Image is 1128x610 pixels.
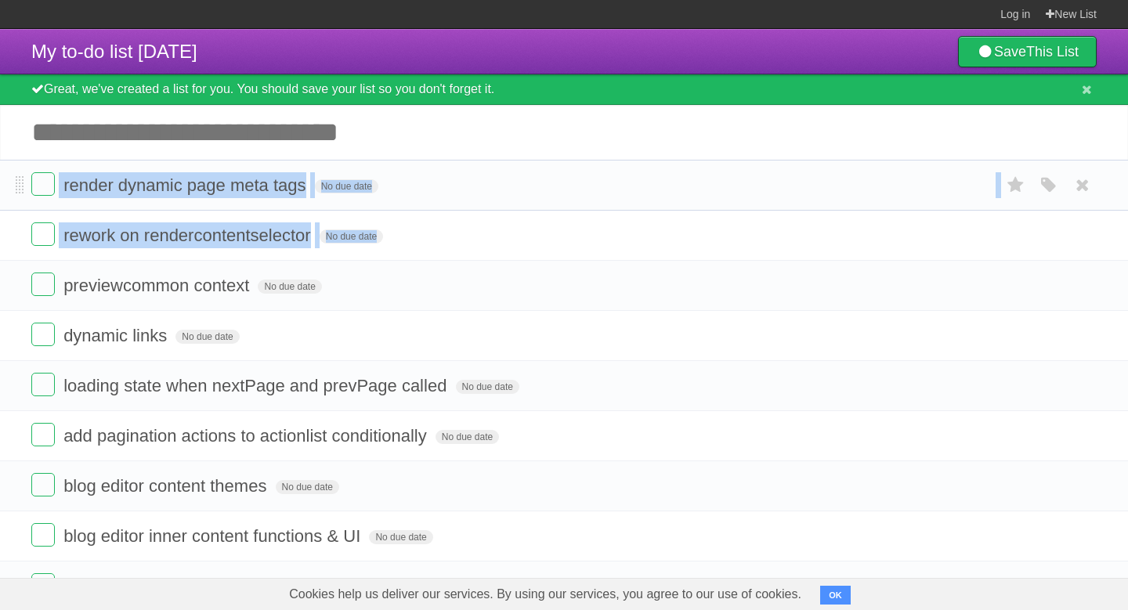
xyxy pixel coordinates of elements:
button: OK [820,586,851,605]
span: My to-do list [DATE] [31,41,197,62]
span: rework on rendercontentselector [63,226,315,245]
label: Done [31,423,55,446]
span: blog editor content themes [63,476,270,496]
span: No due date [436,430,499,444]
span: blog cms settings panel UI [63,576,269,596]
label: Done [31,523,55,547]
label: Star task [1001,172,1031,198]
span: render dynamic page meta tags [63,175,309,195]
span: No due date [456,380,519,394]
span: No due date [258,280,321,294]
span: add pagination actions to actionlist conditionally [63,426,431,446]
label: Done [31,273,55,296]
label: Done [31,172,55,196]
span: No due date [175,330,239,344]
span: Cookies help us deliver our services. By using our services, you agree to our use of cookies. [273,579,817,610]
label: Done [31,373,55,396]
span: blog editor inner content functions & UI [63,526,364,546]
span: previewcommon context [63,276,253,295]
label: Done [31,573,55,597]
label: Done [31,222,55,246]
label: Done [31,323,55,346]
b: This List [1026,44,1079,60]
span: loading state when nextPage and prevPage called [63,376,450,395]
span: No due date [315,179,378,193]
span: No due date [369,530,432,544]
a: SaveThis List [958,36,1097,67]
span: dynamic links [63,326,171,345]
span: No due date [320,229,383,244]
span: No due date [276,480,339,494]
label: Done [31,473,55,496]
